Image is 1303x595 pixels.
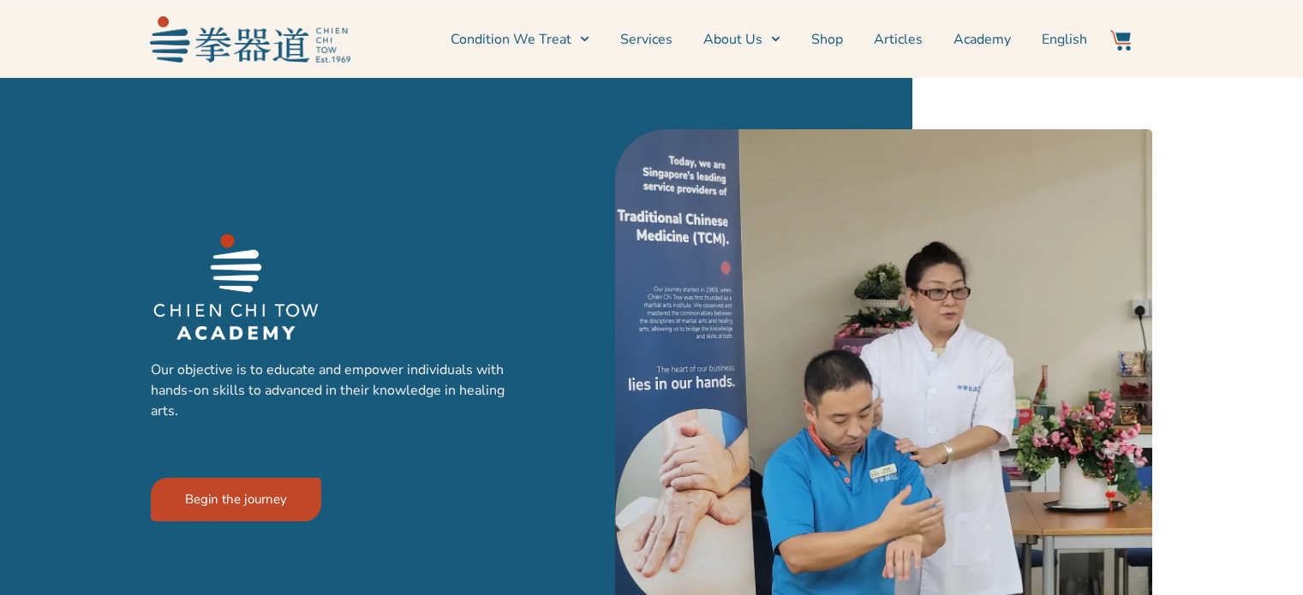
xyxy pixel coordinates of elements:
[620,18,672,61] a: Services
[359,18,1087,61] nav: Menu
[953,18,1011,61] a: Academy
[1110,30,1131,51] img: Website Icon-03
[1042,29,1087,50] span: English
[874,18,923,61] a: Articles
[451,18,589,61] a: Condition We Treat
[703,18,780,61] a: About Us
[1042,18,1087,61] a: Switch to English
[151,360,522,421] p: Our objective is to educate and empower individuals with hands-on skills to advanced in their kno...
[151,478,321,521] a: Begin the journey
[185,493,287,506] span: Begin the journey
[811,18,843,61] a: Shop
